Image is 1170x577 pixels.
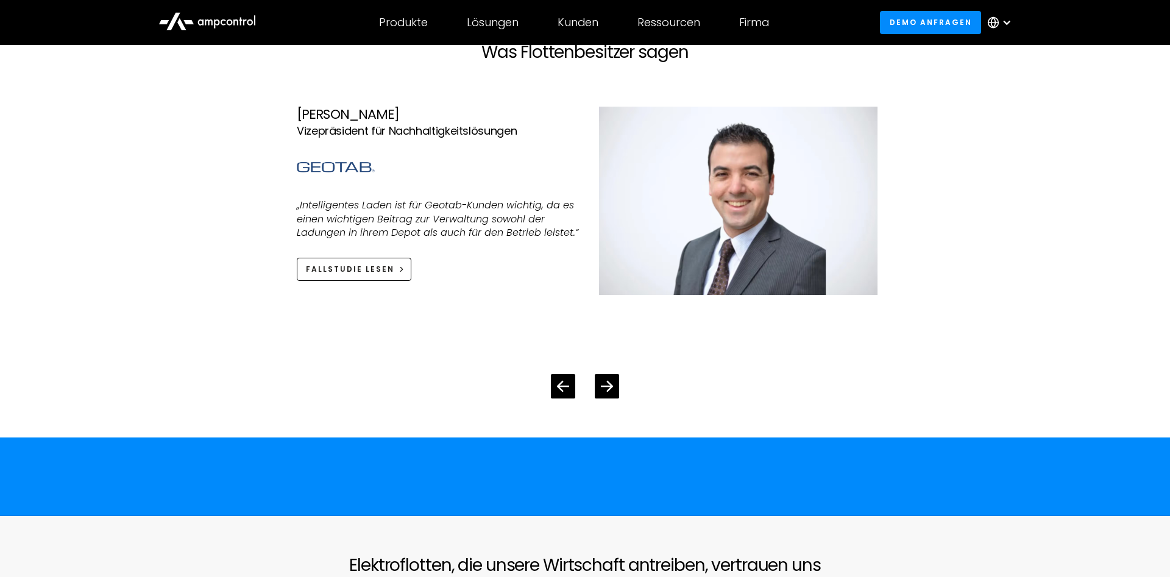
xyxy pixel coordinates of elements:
div: Lösungen [467,16,519,29]
p: „Intelligentes Laden ist für Geotab-Kunden wichtig, da es einen wichtigen Beitrag zur Verwaltung ... [297,199,580,239]
div: Firma [739,16,769,29]
div: Fallstudie lesen [306,264,394,275]
div: Next slide [595,374,619,398]
h2: Elektroflotten, die unsere Wirtschaft antreiben, vertrauen uns [349,555,821,576]
div: Ressourcen [637,16,700,29]
a: Demo anfragen [880,11,981,34]
div: Kunden [558,16,598,29]
div: 4 / 4 [297,87,882,314]
div: [PERSON_NAME] [297,107,580,122]
div: Previous slide [551,374,575,398]
div: Produkte [379,16,428,29]
div: Vizepräsident für Nachhaltigkeitslösungen [297,122,580,140]
h2: Was Flottenbesitzer sagen [273,42,897,63]
a: Fallstudie lesen [297,258,411,280]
